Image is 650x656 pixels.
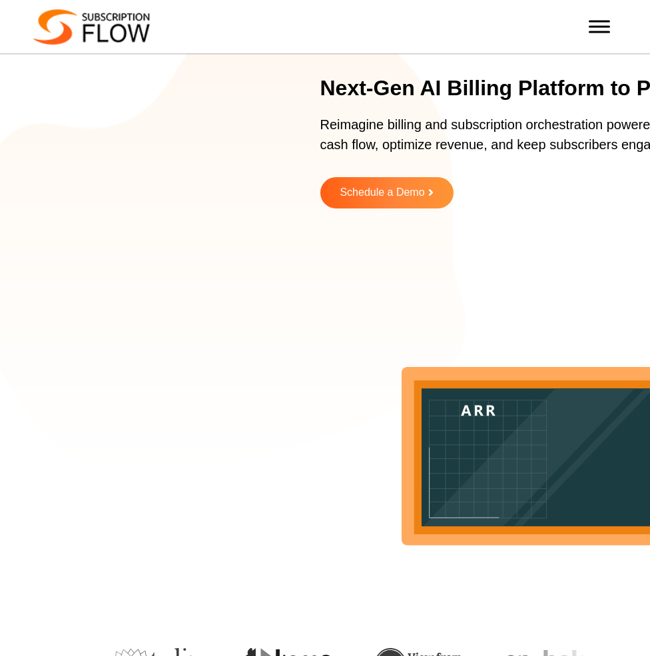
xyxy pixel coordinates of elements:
button: Toggle Menu [589,20,610,33]
a: Schedule a Demo [320,177,454,208]
img: Subscriptionflow [33,9,150,45]
span: Schedule a Demo [340,187,424,198]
